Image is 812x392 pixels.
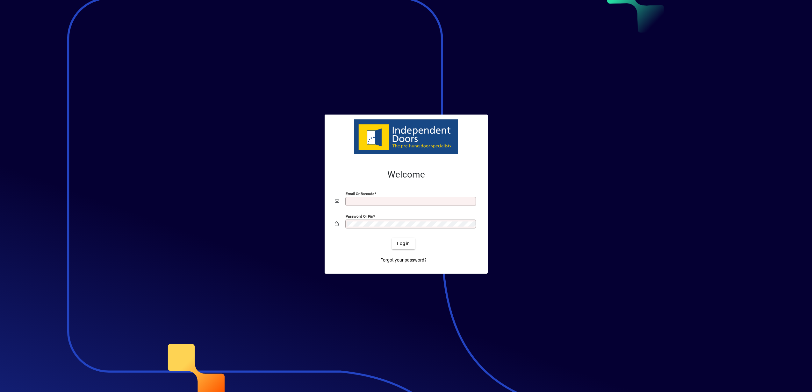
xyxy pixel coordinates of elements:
a: Forgot your password? [378,255,429,266]
span: Forgot your password? [380,257,427,263]
button: Login [392,238,415,249]
h2: Welcome [335,169,478,180]
mat-label: Email or Barcode [346,191,374,196]
mat-label: Password or Pin [346,214,373,218]
span: Login [397,240,410,247]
